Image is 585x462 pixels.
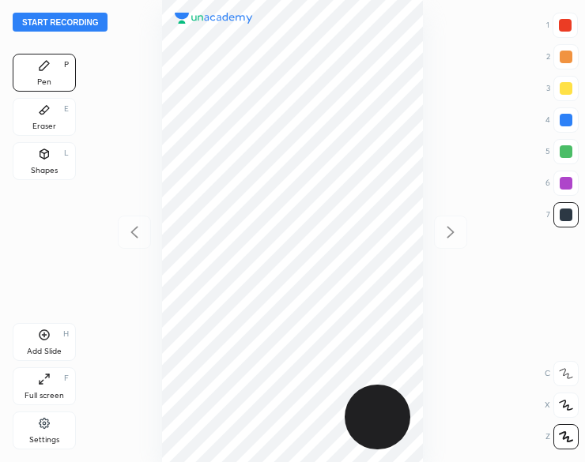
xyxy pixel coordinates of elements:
[64,105,69,113] div: E
[31,167,58,175] div: Shapes
[175,13,253,24] img: logo.38c385cc.svg
[546,202,579,227] div: 7
[545,139,579,164] div: 5
[63,330,69,338] div: H
[29,436,59,444] div: Settings
[545,171,579,196] div: 6
[27,347,62,355] div: Add Slide
[545,107,579,133] div: 4
[545,424,579,449] div: Z
[64,149,69,157] div: L
[32,122,56,130] div: Eraser
[64,61,69,69] div: P
[546,13,578,38] div: 1
[64,374,69,382] div: F
[546,44,579,69] div: 2
[37,78,51,86] div: Pen
[13,13,108,32] button: Start recording
[546,76,579,101] div: 3
[545,393,579,418] div: X
[545,361,579,386] div: C
[25,392,64,400] div: Full screen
